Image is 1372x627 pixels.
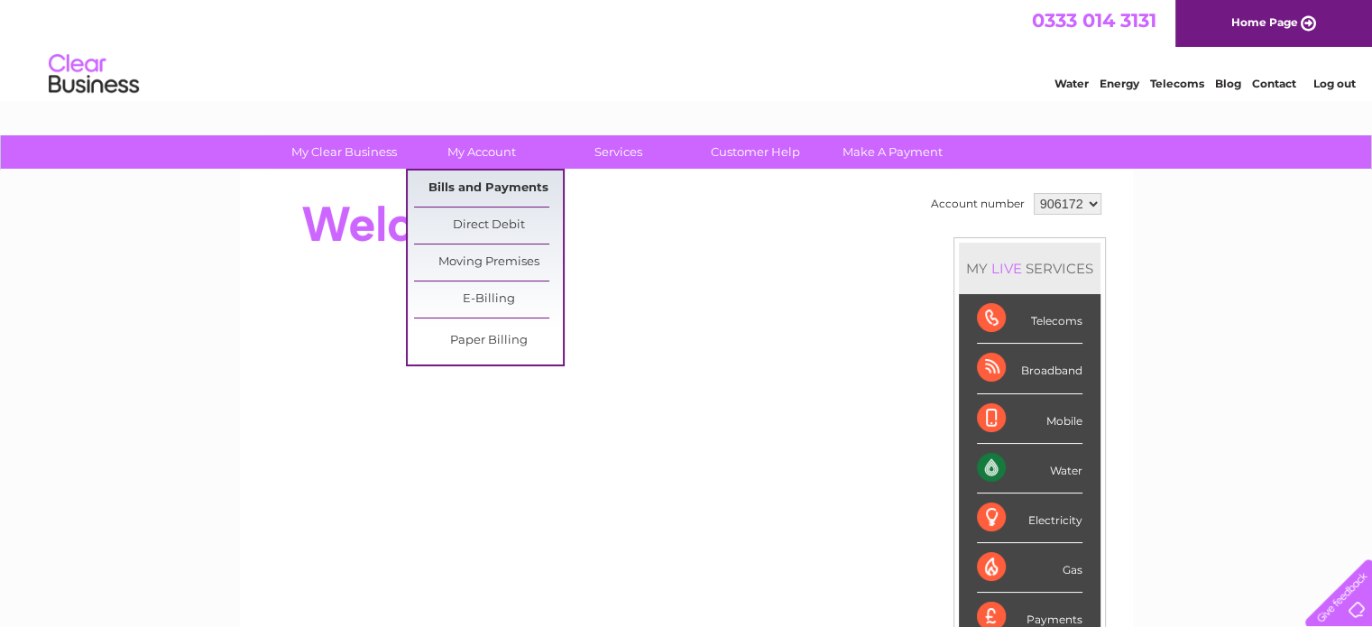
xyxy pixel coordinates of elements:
div: Clear Business is a trading name of Verastar Limited (registered in [GEOGRAPHIC_DATA] No. 3667643... [261,10,1113,88]
a: My Clear Business [270,135,419,169]
a: Direct Debit [414,207,563,244]
a: E-Billing [414,281,563,318]
a: Customer Help [681,135,830,169]
div: Gas [977,543,1082,593]
a: Water [1054,77,1089,90]
img: logo.png [48,47,140,102]
a: Blog [1215,77,1241,90]
a: Make A Payment [818,135,967,169]
a: Bills and Payments [414,171,563,207]
div: MY SERVICES [959,243,1100,294]
a: Telecoms [1150,77,1204,90]
a: Contact [1252,77,1296,90]
div: Telecoms [977,294,1082,344]
a: 0333 014 3131 [1032,9,1156,32]
a: Services [544,135,693,169]
div: LIVE [988,260,1026,277]
a: Moving Premises [414,244,563,281]
div: Water [977,444,1082,493]
a: Log out [1312,77,1355,90]
div: Electricity [977,493,1082,543]
a: Paper Billing [414,323,563,359]
div: Mobile [977,394,1082,444]
div: Broadband [977,344,1082,393]
a: My Account [407,135,556,169]
a: Energy [1100,77,1139,90]
td: Account number [926,189,1029,219]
